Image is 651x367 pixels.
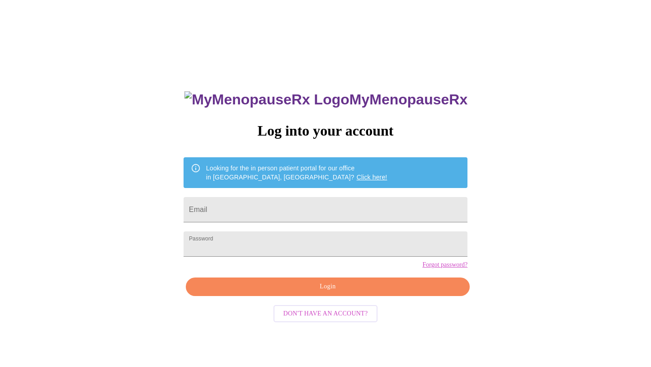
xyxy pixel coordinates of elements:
[274,305,378,323] button: Don't have an account?
[422,261,467,268] a: Forgot password?
[186,278,470,296] button: Login
[184,122,467,139] h3: Log into your account
[271,309,380,317] a: Don't have an account?
[283,308,368,320] span: Don't have an account?
[357,174,387,181] a: Click here!
[206,160,387,185] div: Looking for the in person patient portal for our office in [GEOGRAPHIC_DATA], [GEOGRAPHIC_DATA]?
[184,91,467,108] h3: MyMenopauseRx
[196,281,459,292] span: Login
[184,91,349,108] img: MyMenopauseRx Logo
